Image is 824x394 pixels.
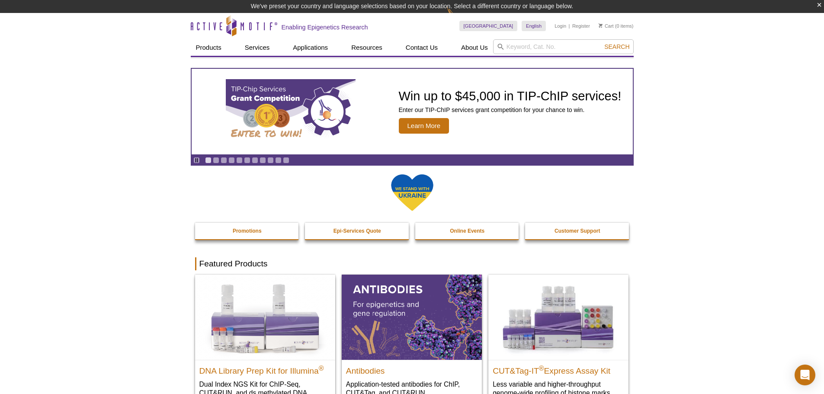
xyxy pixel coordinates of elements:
[447,6,470,27] img: Change Here
[240,39,275,56] a: Services
[555,23,566,29] a: Login
[493,362,624,375] h2: CUT&Tag-IT Express Assay Kit
[267,157,274,163] a: Go to slide 9
[488,275,628,359] img: CUT&Tag-IT® Express Assay Kit
[275,157,282,163] a: Go to slide 10
[288,39,333,56] a: Applications
[401,39,443,56] a: Contact Us
[199,362,331,375] h2: DNA Library Prep Kit for Illumina
[228,157,235,163] a: Go to slide 4
[233,228,262,234] strong: Promotions
[399,90,622,103] h2: Win up to $45,000 in TIP-ChIP services!
[244,157,250,163] a: Go to slide 6
[493,39,634,54] input: Keyword, Cat. No.
[450,228,484,234] strong: Online Events
[282,23,368,31] h2: Enabling Epigenetics Research
[283,157,289,163] a: Go to slide 11
[555,228,600,234] strong: Customer Support
[522,21,546,31] a: English
[599,23,603,28] img: Your Cart
[399,106,622,114] p: Enter our TIP-ChIP services grant competition for your chance to win.
[333,228,381,234] strong: Epi-Services Quote
[260,157,266,163] a: Go to slide 8
[252,157,258,163] a: Go to slide 7
[192,69,633,154] a: TIP-ChIP Services Grant Competition Win up to $45,000 in TIP-ChIP services! Enter our TIP-ChIP se...
[319,364,324,372] sup: ®
[525,223,630,239] a: Customer Support
[193,157,200,163] a: Toggle autoplay
[604,43,629,50] span: Search
[602,43,632,51] button: Search
[599,21,634,31] li: (0 items)
[599,23,614,29] a: Cart
[192,69,633,154] article: TIP-ChIP Services Grant Competition
[195,275,335,359] img: DNA Library Prep Kit for Illumina
[569,21,570,31] li: |
[539,364,544,372] sup: ®
[415,223,520,239] a: Online Events
[205,157,212,163] a: Go to slide 1
[305,223,410,239] a: Epi-Services Quote
[346,362,478,375] h2: Antibodies
[221,157,227,163] a: Go to slide 3
[213,157,219,163] a: Go to slide 2
[226,79,356,144] img: TIP-ChIP Services Grant Competition
[399,118,449,134] span: Learn More
[391,173,434,212] img: We Stand With Ukraine
[346,39,388,56] a: Resources
[191,39,227,56] a: Products
[572,23,590,29] a: Register
[195,223,300,239] a: Promotions
[459,21,518,31] a: [GEOGRAPHIC_DATA]
[195,257,629,270] h2: Featured Products
[795,365,815,385] div: Open Intercom Messenger
[456,39,493,56] a: About Us
[236,157,243,163] a: Go to slide 5
[342,275,482,359] img: All Antibodies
